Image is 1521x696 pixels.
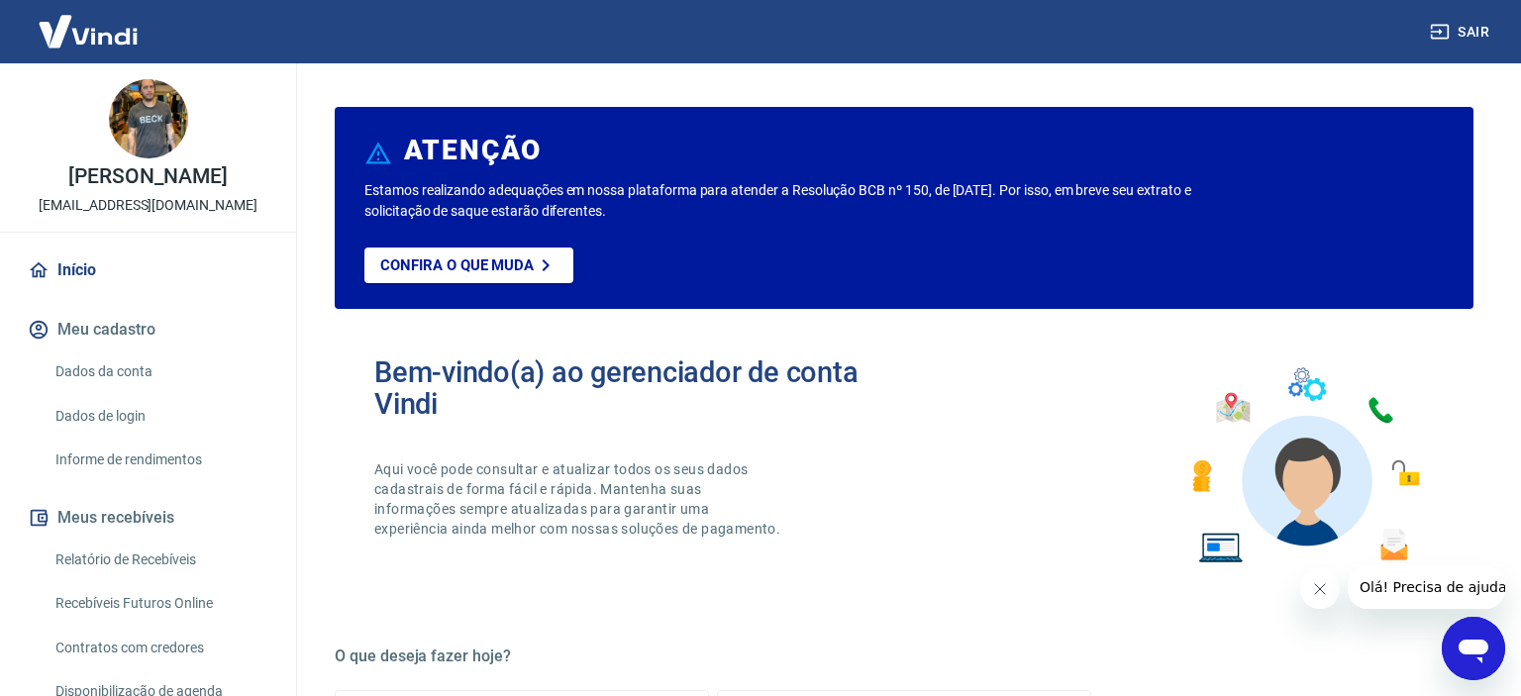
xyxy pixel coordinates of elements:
[24,496,272,540] button: Meus recebíveis
[374,356,904,420] h2: Bem-vindo(a) ao gerenciador de conta Vindi
[1348,565,1505,609] iframe: Mensagem da empresa
[24,249,272,292] a: Início
[1426,14,1497,50] button: Sair
[24,1,152,61] img: Vindi
[1300,569,1340,609] iframe: Fechar mensagem
[109,79,188,158] img: ce8ff52f-bcd2-49a8-84f6-a554198385d7.jpeg
[39,195,257,216] p: [EMAIL_ADDRESS][DOMAIN_NAME]
[48,540,272,580] a: Relatório de Recebíveis
[48,583,272,624] a: Recebíveis Futuros Online
[1442,617,1505,680] iframe: Botão para abrir a janela de mensagens
[374,459,784,539] p: Aqui você pode consultar e atualizar todos os seus dados cadastrais de forma fácil e rápida. Mant...
[364,248,573,283] a: Confira o que muda
[380,256,534,274] p: Confira o que muda
[48,396,272,437] a: Dados de login
[68,166,227,187] p: [PERSON_NAME]
[404,141,542,160] h6: ATENÇÃO
[48,628,272,668] a: Contratos com credores
[12,14,166,30] span: Olá! Precisa de ajuda?
[48,351,272,392] a: Dados da conta
[48,440,272,480] a: Informe de rendimentos
[335,646,1473,666] h5: O que deseja fazer hoje?
[364,180,1228,222] p: Estamos realizando adequações em nossa plataforma para atender a Resolução BCB nº 150, de [DATE]....
[24,308,272,351] button: Meu cadastro
[1174,356,1434,575] img: Imagem de um avatar masculino com diversos icones exemplificando as funcionalidades do gerenciado...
